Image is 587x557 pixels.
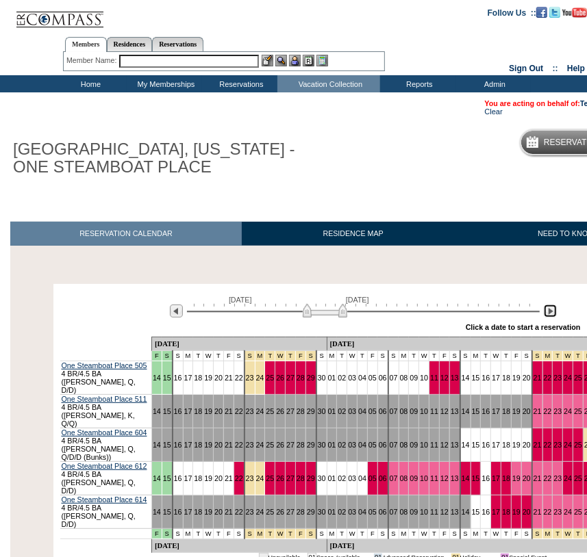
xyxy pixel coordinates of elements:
a: 17 [492,441,500,449]
a: 24 [564,441,572,449]
td: Thanksgiving [245,351,255,361]
div: Member Name: [66,55,119,66]
a: 11 [430,441,438,449]
a: 02 [338,508,346,516]
a: 26 [276,407,284,415]
a: 15 [472,441,480,449]
a: 25 [266,474,274,482]
td: F [368,351,378,361]
a: 23 [553,374,562,382]
a: 16 [174,474,182,482]
a: 27 [286,508,295,516]
a: Reservations [152,37,203,51]
a: 15 [163,474,171,482]
a: 09 [410,374,418,382]
a: 17 [184,474,192,482]
a: 10 [420,441,428,449]
a: 22 [235,407,243,415]
a: 19 [512,508,521,516]
a: 17 [184,407,192,415]
img: b_edit.gif [262,55,273,66]
a: 02 [338,474,346,482]
td: Reports [380,75,455,92]
a: 06 [379,407,387,415]
a: 06 [379,374,387,382]
a: 23 [553,474,562,482]
td: Mountains Mud Season - Fall 2025 [151,351,162,361]
td: S [173,351,183,361]
img: View [275,55,287,66]
a: 05 [369,407,377,415]
a: 26 [276,441,284,449]
a: 26 [276,474,284,482]
a: 25 [574,474,582,482]
a: 25 [574,508,582,516]
a: 29 [307,407,315,415]
td: M [327,351,337,361]
a: 15 [163,407,171,415]
a: 16 [482,407,490,415]
a: 27 [286,407,295,415]
a: 21 [225,407,233,415]
a: Clear [485,107,503,116]
a: 21 [534,407,542,415]
a: 22 [235,374,243,382]
td: 4 BR/4.5 BA ([PERSON_NAME], K, Q/Q) [60,395,152,428]
a: 28 [297,374,305,382]
a: 18 [502,374,510,382]
a: 22 [544,508,552,516]
a: 29 [307,508,315,516]
a: 17 [492,508,500,516]
a: Members [65,37,107,52]
a: 07 [390,474,398,482]
a: 29 [307,474,315,482]
a: 03 [348,508,356,516]
td: 4 BR/4.5 BA ([PERSON_NAME], Q, Q/D/D (Bunks)) [60,428,152,462]
td: S [521,351,532,361]
a: 23 [246,474,254,482]
a: 13 [451,441,459,449]
a: 15 [472,508,480,516]
a: 23 [553,407,562,415]
td: Christmas [573,351,584,361]
a: 13 [451,407,459,415]
td: Thanksgiving [255,351,265,361]
td: Thanksgiving [305,351,316,361]
a: 04 [358,407,366,415]
a: 27 [286,474,295,482]
a: 20 [214,441,223,449]
a: 16 [174,374,182,382]
td: W [347,351,358,361]
td: T [429,351,440,361]
span: :: [553,64,558,73]
td: F [512,351,522,361]
a: 14 [462,441,470,449]
td: Admin [455,75,531,92]
td: Christmas [542,351,553,361]
a: 06 [379,441,387,449]
td: T [501,351,512,361]
a: 25 [574,374,582,382]
img: Next [544,305,557,318]
a: 01 [328,474,336,482]
a: 07 [390,374,398,382]
td: W [203,351,214,361]
a: 16 [174,441,182,449]
td: W [419,351,429,361]
a: 06 [379,508,387,516]
a: 21 [534,474,542,482]
a: 28 [297,474,305,482]
a: 07 [390,407,398,415]
img: b_calculator.gif [316,55,328,66]
a: 20 [214,474,223,482]
a: 22 [235,441,243,449]
a: RESERVATION CALENDAR [10,222,242,246]
a: 24 [564,508,572,516]
a: 19 [512,407,521,415]
a: 21 [534,441,542,449]
a: 30 [318,474,326,482]
a: 19 [204,508,212,516]
img: Impersonate [289,55,301,66]
a: 29 [307,441,315,449]
a: 20 [214,407,223,415]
